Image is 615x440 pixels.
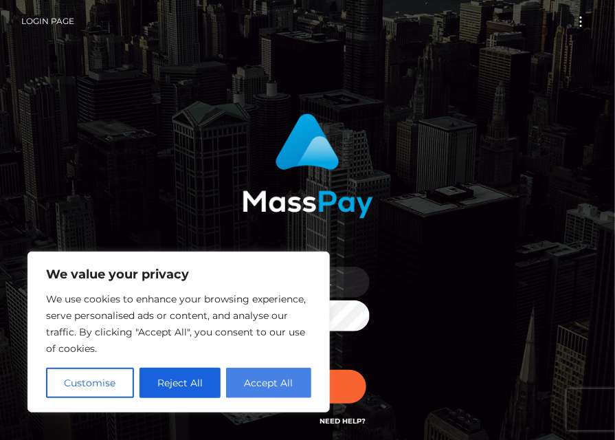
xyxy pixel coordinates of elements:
p: We value your privacy [46,266,311,283]
button: Reject All [139,368,221,398]
a: Login Page [21,7,74,36]
img: MassPay Login [243,113,373,219]
a: Need Help? [320,417,366,426]
button: Accept All [226,368,311,398]
button: Toggle navigation [568,12,594,31]
button: Customise [46,368,134,398]
p: We use cookies to enhance your browsing experience, serve personalised ads or content, and analys... [46,291,311,357]
div: We value your privacy [27,252,330,412]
